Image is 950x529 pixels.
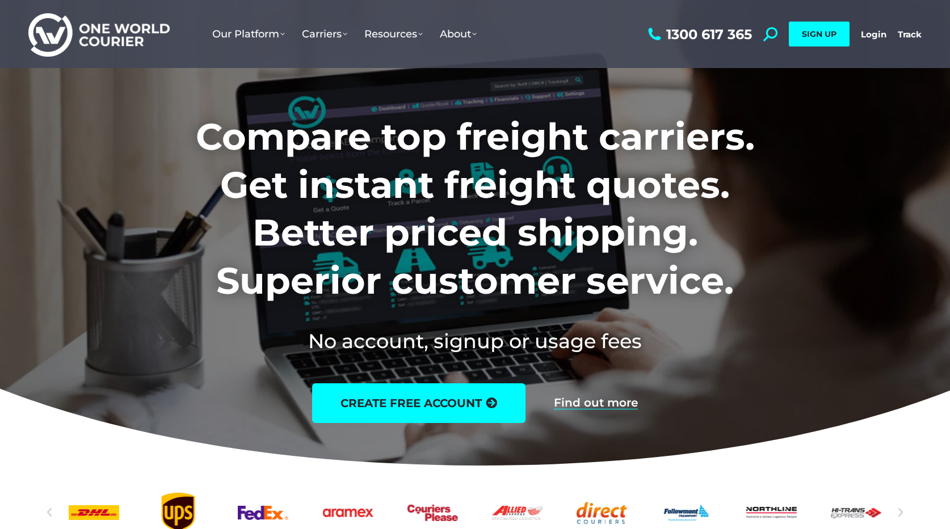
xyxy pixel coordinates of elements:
[28,11,170,57] img: One World Courier
[554,397,638,409] a: Find out more
[302,28,347,40] span: Carriers
[121,327,830,355] h2: No account, signup or usage fees
[802,29,836,39] span: SIGN UP
[789,22,850,46] a: SIGN UP
[293,16,356,52] a: Carriers
[898,29,922,40] a: Track
[312,383,526,423] a: create free account
[356,16,431,52] a: Resources
[861,29,886,40] a: Login
[431,16,485,52] a: About
[204,16,293,52] a: Our Platform
[440,28,477,40] span: About
[121,113,830,304] h1: Compare top freight carriers. Get instant freight quotes. Better priced shipping. Superior custom...
[212,28,285,40] span: Our Platform
[364,28,423,40] span: Resources
[645,27,752,41] a: 1300 617 365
